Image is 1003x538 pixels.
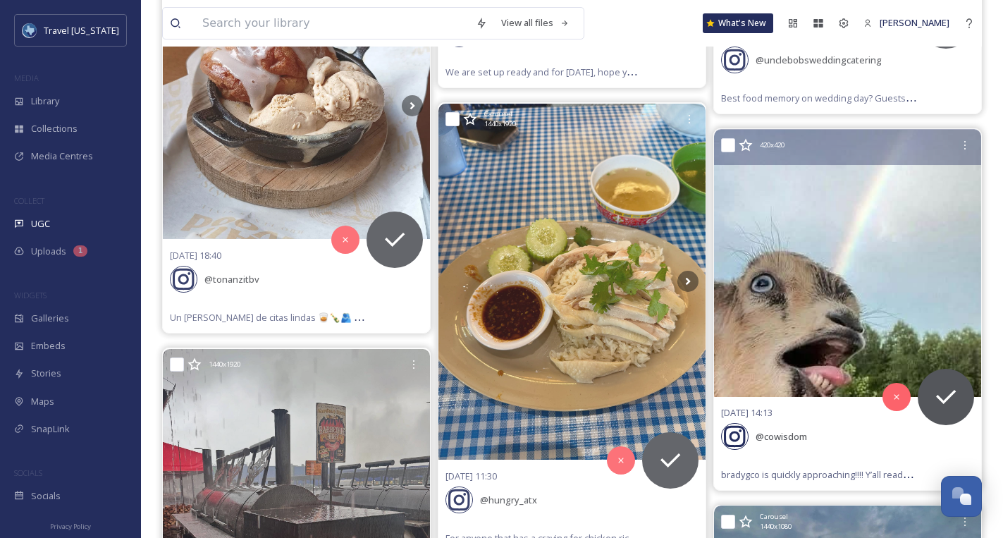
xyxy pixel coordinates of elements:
[31,217,50,231] span: UGC
[484,119,516,129] span: 1440 x 1920
[856,9,956,37] a: [PERSON_NAME]
[204,273,259,286] span: @ tonanzitbv
[31,339,66,353] span: Embeds
[14,195,44,206] span: COLLECT
[31,312,69,325] span: Galleries
[23,23,37,37] img: images%20%281%29.jpeg
[195,8,469,39] input: Search your library
[14,467,42,478] span: SOCIALS
[73,245,87,257] div: 1
[494,9,577,37] a: View all files
[760,512,788,522] span: Carousel
[14,73,39,83] span: MEDIA
[50,517,91,534] a: Privacy Policy
[209,360,240,369] span: 1440 x 1920
[480,494,537,506] span: @ hungry_atx
[484,109,512,119] span: Carousel
[31,367,61,380] span: Stories
[170,310,500,324] span: Un [PERSON_NAME] de citas lindas 🥃🍾🫂 #texasbbq #cinammonrolls #cdmx
[170,249,221,262] span: [DATE] 18:40
[721,406,773,419] span: [DATE] 14:13
[703,13,773,33] a: What's New
[714,130,981,397] img: bradygco is quickly approaching!!!! Y’all ready!!!?? #bbq #texas #bradytx
[31,395,54,408] span: Maps
[880,16,949,29] span: [PERSON_NAME]
[756,430,807,443] span: @ cowisdom
[14,290,47,300] span: WIDGETS
[31,149,93,163] span: Media Centres
[760,522,792,532] span: 1440 x 1080
[31,94,59,108] span: Library
[756,54,882,66] span: @ unclebobsweddingcatering
[941,476,982,517] button: Open Chat
[31,489,61,503] span: Socials
[50,522,91,531] span: Privacy Policy
[44,24,119,37] span: Travel [US_STATE]
[31,422,70,436] span: SnapLink
[31,122,78,135] span: Collections
[31,245,66,258] span: Uploads
[445,470,497,482] span: [DATE] 11:30
[438,104,706,460] img: For anyone that has a craving for chicken rice , this place scratches the itch and it’s affordabl...
[760,140,784,150] span: 420 x 420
